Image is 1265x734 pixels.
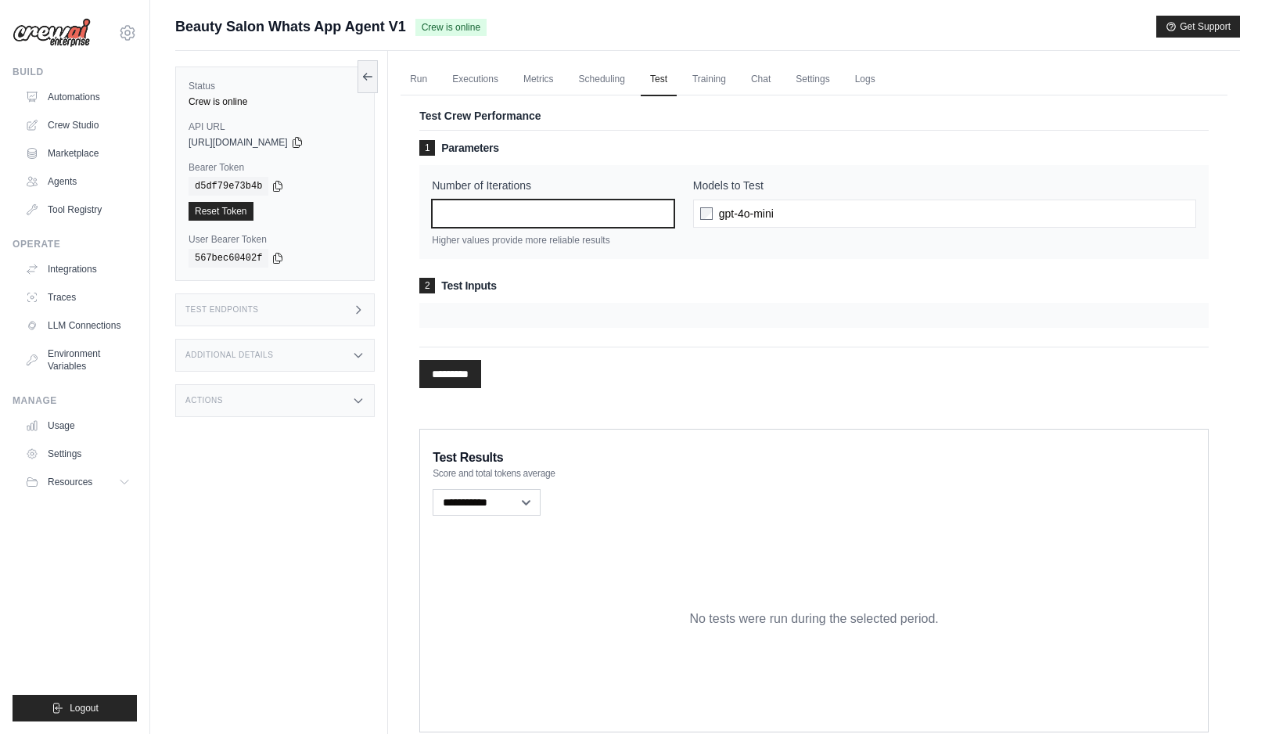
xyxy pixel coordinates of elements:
[846,63,885,96] a: Logs
[514,63,563,96] a: Metrics
[70,702,99,714] span: Logout
[432,234,674,246] p: Higher values provide more reliable results
[13,66,137,78] div: Build
[1187,659,1265,734] iframe: Chat Widget
[189,249,268,268] code: 567bec60402f
[13,238,137,250] div: Operate
[189,80,361,92] label: Status
[786,63,839,96] a: Settings
[683,63,735,96] a: Training
[19,285,137,310] a: Traces
[419,140,1209,156] h3: Parameters
[175,16,406,38] span: Beauty Salon Whats App Agent V1
[693,178,1196,193] label: Models to Test
[185,396,223,405] h3: Actions
[48,476,92,488] span: Resources
[419,140,435,156] span: 1
[189,161,361,174] label: Bearer Token
[433,448,503,467] span: Test Results
[401,63,437,96] a: Run
[189,177,268,196] code: d5df79e73b4b
[19,113,137,138] a: Crew Studio
[19,441,137,466] a: Settings
[19,257,137,282] a: Integrations
[641,63,677,96] a: Test
[189,202,253,221] a: Reset Token
[719,206,774,221] span: gpt-4o-mini
[415,19,487,36] span: Crew is online
[189,233,361,246] label: User Bearer Token
[185,351,273,360] h3: Additional Details
[570,63,634,96] a: Scheduling
[443,63,508,96] a: Executions
[19,313,137,338] a: LLM Connections
[189,95,361,108] div: Crew is online
[19,197,137,222] a: Tool Registry
[419,278,1209,293] h3: Test Inputs
[1156,16,1240,38] button: Get Support
[189,136,288,149] span: [URL][DOMAIN_NAME]
[13,394,137,407] div: Manage
[185,305,259,315] h3: Test Endpoints
[189,121,361,133] label: API URL
[432,178,674,193] label: Number of Iterations
[433,467,555,480] span: Score and total tokens average
[19,169,137,194] a: Agents
[19,470,137,495] button: Resources
[19,85,137,110] a: Automations
[419,108,1209,124] p: Test Crew Performance
[419,278,435,293] span: 2
[13,18,91,48] img: Logo
[742,63,780,96] a: Chat
[19,141,137,166] a: Marketplace
[689,610,938,628] p: No tests were run during the selected period.
[19,341,137,379] a: Environment Variables
[19,413,137,438] a: Usage
[13,695,137,721] button: Logout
